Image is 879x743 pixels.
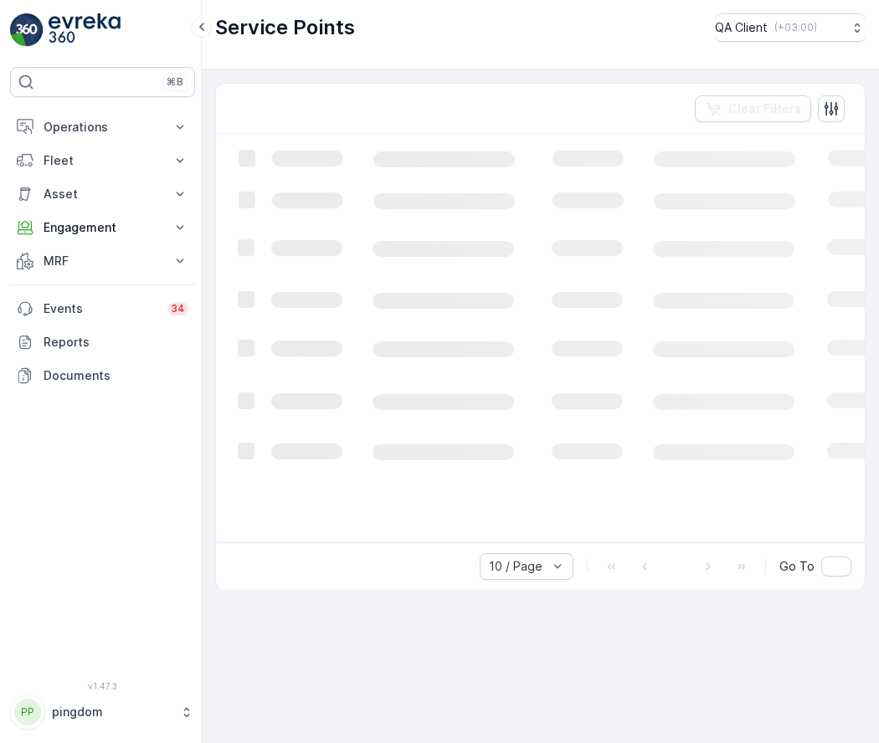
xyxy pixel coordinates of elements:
div: PP [14,699,41,725]
button: Engagement [10,211,195,244]
p: Documents [44,367,188,384]
p: Reports [44,334,188,351]
p: Asset [44,186,162,202]
button: Asset [10,177,195,211]
p: QA Client [715,19,768,36]
button: Clear Filters [695,95,811,122]
a: Documents [10,359,195,392]
span: v 1.47.3 [10,681,195,691]
button: QA Client(+03:00) [715,13,866,42]
button: Fleet [10,144,195,177]
a: Events34 [10,292,195,325]
p: ( +03:00 ) [774,21,817,34]
button: MRF [10,244,195,278]
p: Events [44,300,157,317]
span: Go To [779,558,815,575]
p: 34 [171,302,185,315]
img: logo_light-DOdMpM7g.png [49,13,121,47]
p: pingdom [52,704,172,720]
p: Operations [44,119,162,136]
p: Clear Filters [728,100,801,117]
p: MRF [44,253,162,269]
button: PPpingdom [10,694,195,730]
p: ⌘B [167,75,183,89]
p: Service Points [215,14,355,41]
img: logo [10,13,44,47]
p: Engagement [44,219,162,236]
button: Operations [10,110,195,144]
p: Fleet [44,152,162,169]
a: Reports [10,325,195,359]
